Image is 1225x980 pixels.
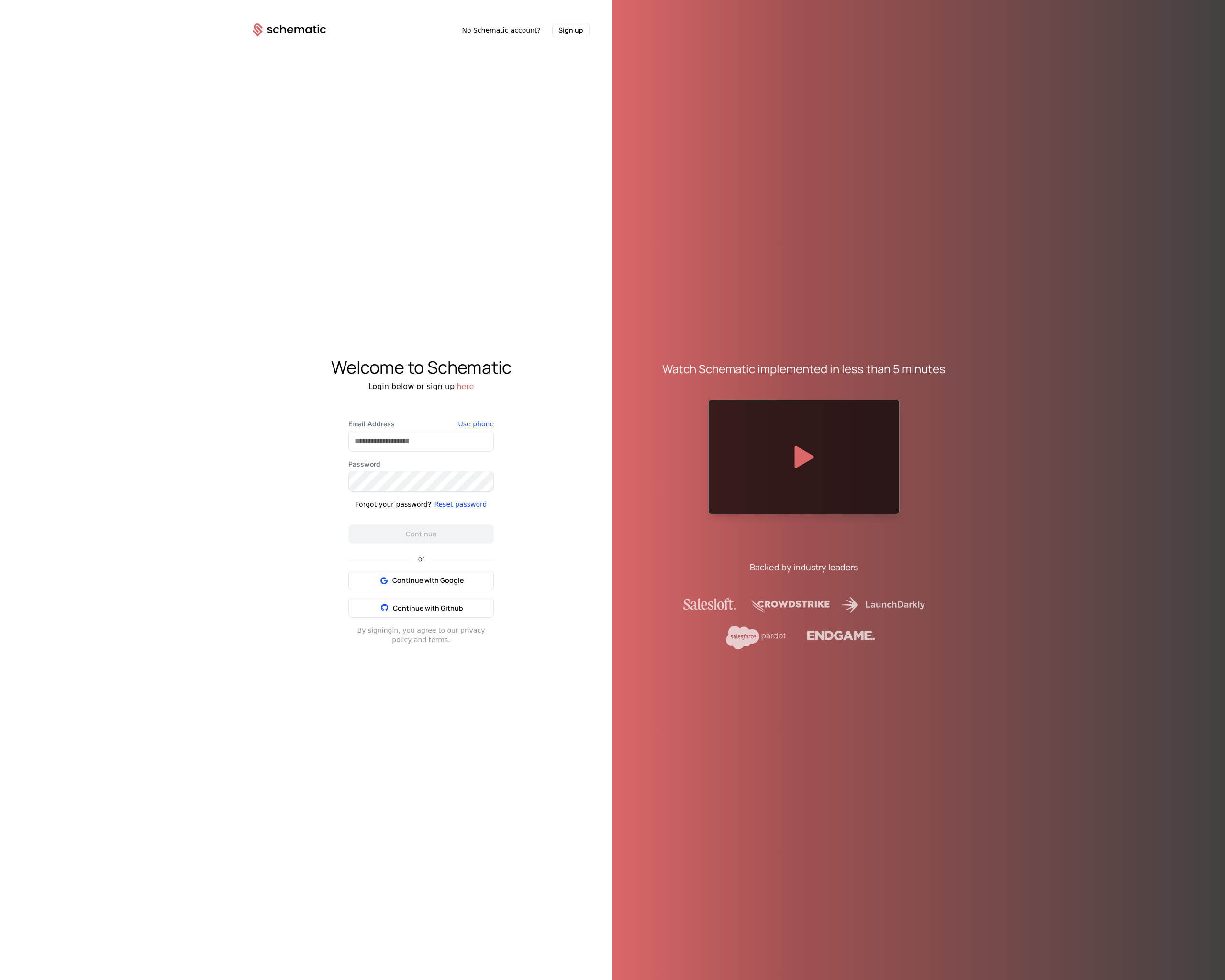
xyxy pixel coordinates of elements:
[348,625,494,645] div: By signing in , you agree to our privacy and .
[348,459,494,469] label: Password
[393,603,463,612] span: Continue with Github
[552,23,590,37] button: Sign up
[392,636,412,644] a: policy
[230,381,612,392] div: Login below or sign up
[356,500,432,509] div: Forgot your password?
[230,358,612,377] div: Welcome to Schematic
[348,524,494,544] button: Continue
[662,361,946,377] div: Watch Schematic implemented in less than 5 minutes
[457,381,474,392] button: here
[434,500,487,509] button: Reset password
[348,419,494,429] label: Email Address
[411,556,432,562] span: or
[462,25,541,35] span: No Schematic account?
[458,419,494,429] button: Use phone
[429,636,448,644] a: terms
[750,560,858,574] div: Backed by industry leaders
[348,598,494,618] button: Continue with Github
[348,571,494,590] button: Continue with Google
[392,576,464,585] span: Continue with Google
